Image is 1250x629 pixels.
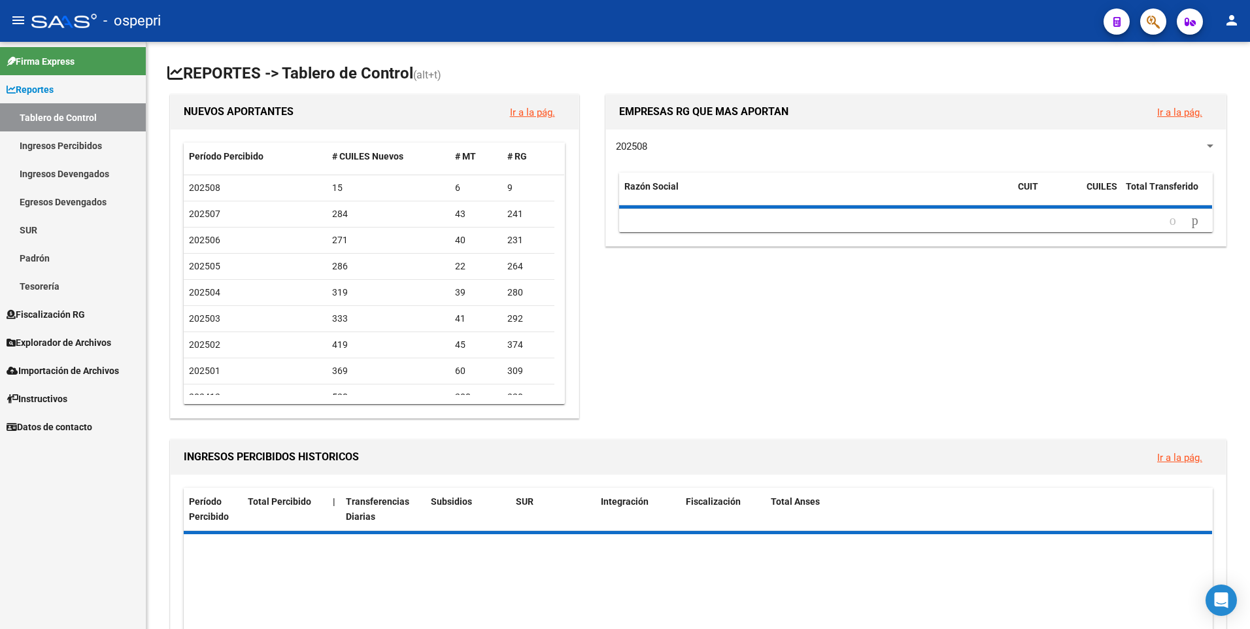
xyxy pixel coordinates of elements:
span: Instructivos [7,392,67,406]
datatable-header-cell: # RG [502,143,554,171]
span: CUILES [1087,181,1117,192]
datatable-header-cell: SUR [511,488,596,531]
datatable-header-cell: Período Percibido [184,488,243,531]
span: 202508 [616,141,647,152]
a: Ir a la pág. [1157,107,1202,118]
span: Total Anses [771,496,820,507]
span: # CUILES Nuevos [332,151,403,161]
div: 528 [332,390,445,405]
span: Subsidios [431,496,472,507]
span: NUEVOS APORTANTES [184,105,294,118]
span: Importación de Archivos [7,364,119,378]
div: Open Intercom Messenger [1206,585,1237,616]
datatable-header-cell: Total Anses [766,488,1202,531]
span: Total Transferido [1126,181,1198,192]
span: Fiscalización [686,496,741,507]
span: Firma Express [7,54,75,69]
div: 319 [332,285,445,300]
span: 202504 [189,287,220,297]
a: Ir a la pág. [1157,452,1202,464]
span: 202503 [189,313,220,324]
span: 202507 [189,209,220,219]
datatable-header-cell: Fiscalización [681,488,766,531]
span: - ospepri [103,7,161,35]
a: go to previous page [1164,214,1182,228]
button: Ir a la pág. [1147,100,1213,124]
span: | [333,496,335,507]
button: Ir a la pág. [499,100,566,124]
span: Reportes [7,82,54,97]
span: Integración [601,496,649,507]
datatable-header-cell: # MT [450,143,502,171]
div: 264 [507,259,549,274]
span: Fiscalización RG [7,307,85,322]
span: # MT [455,151,476,161]
mat-icon: person [1224,12,1240,28]
div: 241 [507,207,549,222]
button: Ir a la pág. [1147,445,1213,469]
div: 292 [507,311,549,326]
div: 271 [332,233,445,248]
datatable-header-cell: Total Transferido [1121,173,1212,216]
div: 374 [507,337,549,352]
h1: REPORTES -> Tablero de Control [167,63,1229,86]
div: 286 [332,259,445,274]
a: Ir a la pág. [510,107,555,118]
a: go to next page [1186,214,1204,228]
span: INGRESOS PERCIBIDOS HISTORICOS [184,450,359,463]
span: 202505 [189,261,220,271]
span: CUIT [1018,181,1038,192]
div: 333 [332,311,445,326]
div: 320 [507,390,549,405]
datatable-header-cell: Período Percibido [184,143,327,171]
div: 208 [455,390,497,405]
span: Período Percibido [189,496,229,522]
datatable-header-cell: Razón Social [619,173,1013,216]
div: 40 [455,233,497,248]
div: 45 [455,337,497,352]
span: Período Percibido [189,151,263,161]
div: 9 [507,180,549,195]
datatable-header-cell: Total Percibido [243,488,328,531]
datatable-header-cell: CUIT [1013,173,1081,216]
div: 309 [507,364,549,379]
span: Total Percibido [248,496,311,507]
div: 419 [332,337,445,352]
span: # RG [507,151,527,161]
div: 284 [332,207,445,222]
datatable-header-cell: Subsidios [426,488,511,531]
span: 202508 [189,182,220,193]
div: 6 [455,180,497,195]
span: 202502 [189,339,220,350]
mat-icon: menu [10,12,26,28]
datatable-header-cell: | [328,488,341,531]
div: 231 [507,233,549,248]
span: 202412 [189,392,220,402]
div: 22 [455,259,497,274]
datatable-header-cell: # CUILES Nuevos [327,143,450,171]
span: 202506 [189,235,220,245]
div: 41 [455,311,497,326]
div: 280 [507,285,549,300]
span: (alt+t) [413,69,441,81]
span: Explorador de Archivos [7,335,111,350]
div: 369 [332,364,445,379]
datatable-header-cell: Integración [596,488,681,531]
span: SUR [516,496,533,507]
span: Razón Social [624,181,679,192]
div: 15 [332,180,445,195]
div: 43 [455,207,497,222]
div: 60 [455,364,497,379]
datatable-header-cell: CUILES [1081,173,1121,216]
span: EMPRESAS RG QUE MAS APORTAN [619,105,788,118]
div: 39 [455,285,497,300]
span: 202501 [189,365,220,376]
datatable-header-cell: Transferencias Diarias [341,488,426,531]
span: Transferencias Diarias [346,496,409,522]
span: Datos de contacto [7,420,92,434]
